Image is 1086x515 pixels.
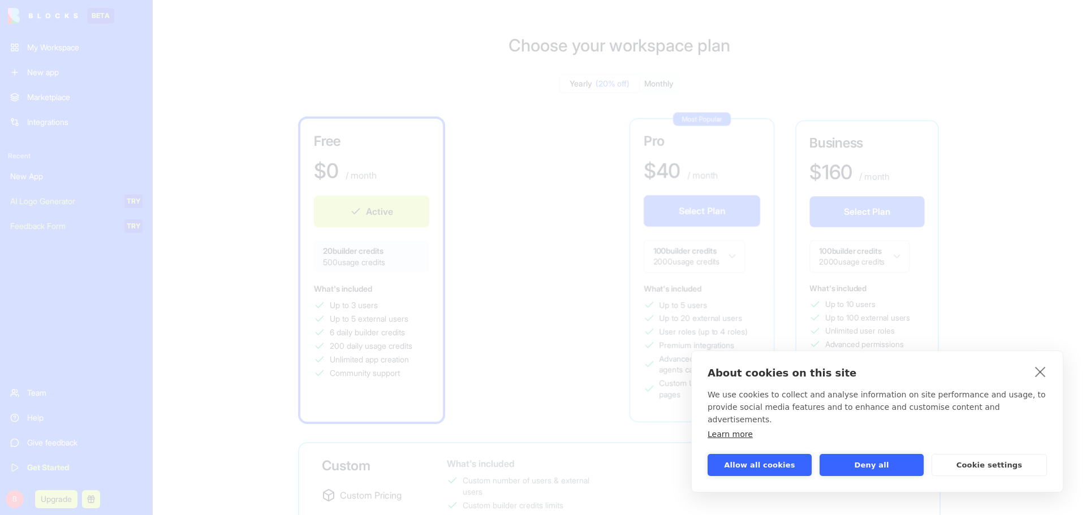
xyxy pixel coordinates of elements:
[708,430,753,439] a: Learn more
[820,454,924,476] button: Deny all
[1032,362,1049,380] a: close
[708,454,812,476] button: Allow all cookies
[708,388,1047,426] p: We use cookies to collect and analyse information on site performance and usage, to provide socia...
[932,454,1047,476] button: Cookie settings
[708,367,856,379] strong: About cookies on this site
